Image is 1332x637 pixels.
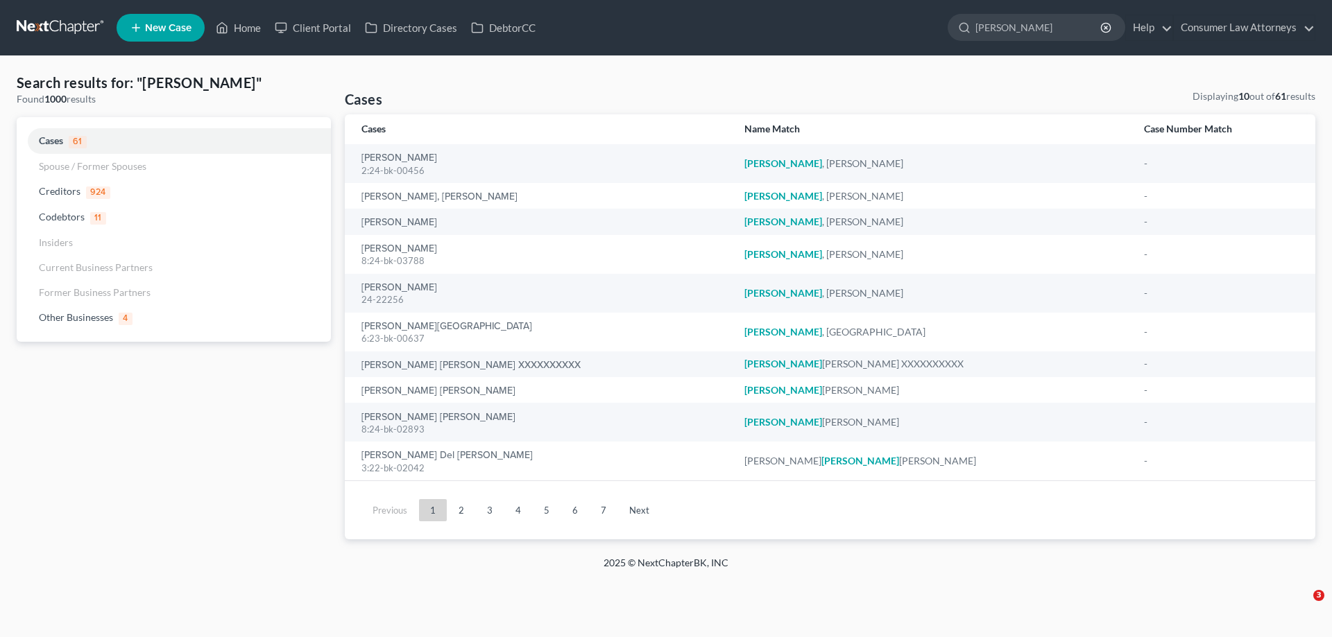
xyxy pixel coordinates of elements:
span: Former Business Partners [39,286,151,298]
div: 8:24-bk-03788 [361,254,722,268]
div: - [1144,189,1299,203]
a: [PERSON_NAME] [361,153,437,163]
div: , [GEOGRAPHIC_DATA] [744,325,1122,339]
div: , [PERSON_NAME] [744,157,1122,171]
a: Cases61 [17,128,331,154]
span: Cases [39,134,63,146]
div: 2:24-bk-00456 [361,164,722,177]
em: [PERSON_NAME] [821,455,899,466]
div: [PERSON_NAME] [744,415,1122,429]
div: 6:23-bk-00637 [361,332,722,345]
a: [PERSON_NAME] [361,283,437,293]
h4: Search results for: "[PERSON_NAME]" [17,73,331,92]
div: , [PERSON_NAME] [744,286,1122,300]
div: - [1144,383,1299,397]
div: - [1144,247,1299,261]
a: 3 [476,499,504,521]
div: - [1144,415,1299,429]
a: [PERSON_NAME] [361,218,437,227]
a: Current Business Partners [17,255,331,280]
em: [PERSON_NAME] [744,287,822,299]
div: - [1144,357,1299,371]
em: [PERSON_NAME] [744,248,822,260]
span: Creditors [39,185,80,197]
em: [PERSON_NAME] [744,157,822,169]
iframe: Intercom live chat [1285,590,1318,623]
a: [PERSON_NAME] [PERSON_NAME] XXXXXXXXXX [361,360,581,370]
span: 4 [119,313,133,325]
div: [PERSON_NAME] [744,383,1122,397]
a: Next [618,499,660,521]
em: [PERSON_NAME] [744,358,822,369]
div: 8:24-bk-02893 [361,423,722,436]
div: 3:22-bk-02042 [361,462,722,475]
strong: 1000 [44,93,67,105]
div: Displaying out of results [1193,89,1315,103]
a: [PERSON_NAME] [361,244,437,254]
div: - [1144,325,1299,339]
a: [PERSON_NAME], [PERSON_NAME] [361,192,518,202]
th: Case Number Match [1133,114,1315,144]
span: 924 [86,186,110,199]
span: 11 [90,212,106,225]
strong: 61 [1275,90,1286,102]
span: Insiders [39,236,73,248]
div: - [1144,157,1299,171]
input: Search by name... [975,15,1102,40]
a: [PERSON_NAME][GEOGRAPHIC_DATA] [361,322,532,331]
div: 2025 © NextChapterBK, INC [271,556,1061,581]
div: , [PERSON_NAME] [744,247,1122,261]
a: Insiders [17,230,331,255]
a: Consumer Law Attorneys [1174,15,1315,40]
a: Client Portal [268,15,358,40]
a: Other Businesses4 [17,305,331,331]
a: 5 [533,499,561,521]
em: [PERSON_NAME] [744,416,822,428]
a: Former Business Partners [17,280,331,305]
div: - [1144,215,1299,229]
a: Creditors924 [17,179,331,204]
a: 1 [419,499,447,521]
div: [PERSON_NAME] [PERSON_NAME] [744,454,1122,468]
span: Spouse / Former Spouses [39,160,146,172]
a: Spouse / Former Spouses [17,154,331,179]
th: Name Match [733,114,1133,144]
a: 6 [561,499,589,521]
span: 61 [69,136,87,148]
a: DebtorCC [464,15,543,40]
a: 4 [504,499,532,521]
a: Directory Cases [358,15,464,40]
div: 24-22256 [361,293,722,306]
em: [PERSON_NAME] [744,190,822,202]
div: Found results [17,92,331,106]
a: 2 [447,499,475,521]
div: , [PERSON_NAME] [744,189,1122,203]
span: New Case [145,23,191,33]
th: Cases [345,114,733,144]
strong: 10 [1238,90,1249,102]
a: [PERSON_NAME] Del [PERSON_NAME] [361,451,533,460]
em: [PERSON_NAME] [744,326,822,338]
em: [PERSON_NAME] [744,216,822,227]
span: Current Business Partners [39,261,153,273]
span: 3 [1313,590,1324,601]
a: [PERSON_NAME] [PERSON_NAME] [361,386,515,396]
div: - [1144,286,1299,300]
div: [PERSON_NAME] XXXXXXXXXX [744,357,1122,371]
div: - [1144,454,1299,468]
em: [PERSON_NAME] [744,384,822,396]
a: Codebtors11 [17,204,331,230]
span: Other Businesses [39,311,113,323]
a: Home [209,15,268,40]
a: Help [1126,15,1172,40]
span: Codebtors [39,211,85,222]
div: , [PERSON_NAME] [744,215,1122,229]
h4: Cases [345,89,382,109]
a: [PERSON_NAME] [PERSON_NAME] [361,412,515,422]
a: 7 [590,499,617,521]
